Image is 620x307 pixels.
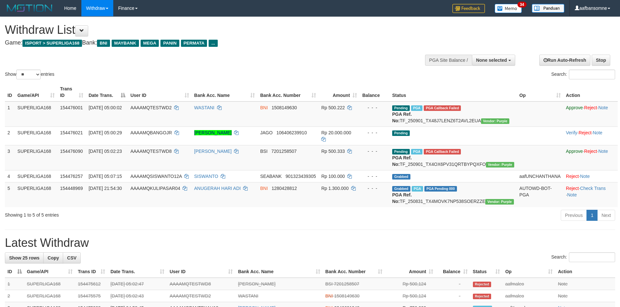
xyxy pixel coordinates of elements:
[57,83,86,101] th: Trans ID: activate to sort column ascending
[16,70,41,79] select: Showentries
[503,278,555,290] td: aafmaleo
[167,278,235,290] td: AAAAMQTESTWD8
[390,83,517,101] th: Status
[15,83,58,101] th: Game/API: activate to sort column ascending
[563,182,618,207] td: · ·
[580,186,606,191] a: Check Trans
[392,174,410,180] span: Grabbed
[5,236,615,249] h1: Latest Withdraw
[5,23,407,36] h1: Withdraw List
[390,101,517,127] td: TF_250901_TX48J7LENZ6T2AVL2EUA
[425,55,472,66] div: PGA Site Balance /
[5,3,54,13] img: MOTION_logo.png
[9,255,39,260] span: Show 25 rows
[569,252,615,262] input: Search:
[285,174,316,179] span: Copy 901323439305 to clipboard
[194,105,214,110] a: WASTANI
[15,145,58,170] td: SUPERLIGA168
[362,173,387,180] div: - - -
[131,130,172,135] span: AAAAMQBANGOJR
[167,266,235,278] th: User ID: activate to sort column ascending
[473,282,491,287] span: Rejected
[424,186,457,192] span: PGA Pending
[131,149,172,154] span: AAAAMQTESTWD8
[5,83,15,101] th: ID
[563,83,618,101] th: Action
[598,105,608,110] a: Note
[97,40,110,47] span: BNI
[260,186,268,191] span: BNI
[392,155,412,167] b: PGA Ref. No:
[485,199,514,205] span: Vendor URL: https://trx4.1velocity.biz
[551,252,615,262] label: Search:
[192,83,258,101] th: Bank Acc. Name: activate to sort column ascending
[584,105,597,110] a: Reject
[131,105,172,110] span: AAAAMQTESTWD2
[567,192,577,197] a: Note
[481,118,509,124] span: Vendor URL: https://trx4.1velocity.biz
[15,170,58,182] td: SUPERLIGA168
[517,182,563,207] td: AUTOWD-BOT-PGA
[15,101,58,127] td: SUPERLIGA168
[321,105,345,110] span: Rp 500.222
[131,174,182,179] span: AAAAMQSISWANTO12A
[452,4,485,13] img: Feedback.jpg
[194,186,241,191] a: ANUGERAH HARI ADI
[24,290,76,302] td: SUPERLIGA168
[60,130,83,135] span: 154476021
[411,149,422,154] span: Marked by aafmaleo
[517,83,563,101] th: Op: activate to sort column ascending
[563,145,618,170] td: · ·
[473,294,491,299] span: Rejected
[385,278,436,290] td: Rp 500,124
[108,266,167,278] th: Date Trans.: activate to sort column ascending
[561,210,587,221] a: Previous
[112,40,139,47] span: MAYBANK
[5,209,254,218] div: Showing 1 to 5 of 5 entries
[579,130,592,135] a: Reject
[5,278,24,290] td: 1
[271,149,297,154] span: Copy 7201258507 to clipboard
[495,4,522,13] img: Button%20Memo.svg
[566,105,583,110] a: Approve
[362,104,387,111] div: - - -
[5,101,15,127] td: 1
[385,290,436,302] td: Rp 500,124
[15,127,58,145] td: SUPERLIGA168
[60,149,83,154] span: 154476090
[476,58,507,63] span: None selected
[392,192,412,204] b: PGA Ref. No:
[5,70,54,79] label: Show entries
[597,210,615,221] a: Next
[555,266,615,278] th: Action
[486,162,514,167] span: Vendor URL: https://trx4.1velocity.biz
[89,149,122,154] span: [DATE] 05:02:23
[89,186,122,191] span: [DATE] 21:54:30
[5,182,15,207] td: 5
[598,149,608,154] a: Note
[321,130,351,135] span: Rp 20.000.000
[362,148,387,154] div: - - -
[517,2,526,7] span: 34
[22,40,82,47] span: ISPORT > SUPERLIGA168
[75,278,108,290] td: 154475612
[586,210,598,221] a: 1
[558,293,568,299] a: Note
[235,266,323,278] th: Bank Acc. Name: activate to sort column ascending
[15,182,58,207] td: SUPERLIGA168
[108,290,167,302] td: [DATE] 05:02:43
[238,293,258,299] a: WASTANI
[472,55,515,66] button: None selected
[392,149,410,154] span: Pending
[424,149,461,154] span: PGA Error
[67,255,76,260] span: CSV
[563,170,618,182] td: ·
[260,174,282,179] span: SEABANK
[566,130,577,135] a: Verify
[566,186,579,191] a: Reject
[60,174,83,179] span: 154476257
[131,186,180,191] span: AAAAMQKULIPASAR04
[593,130,602,135] a: Note
[141,40,159,47] span: MEGA
[411,105,422,111] span: Marked by aafmaleo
